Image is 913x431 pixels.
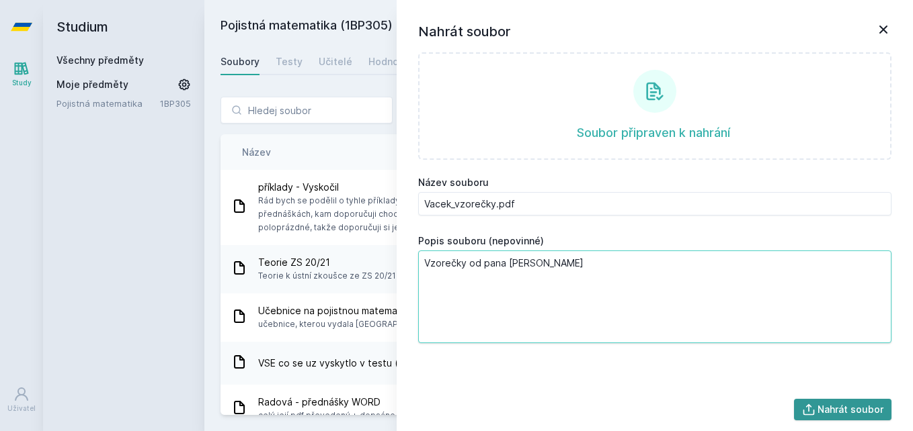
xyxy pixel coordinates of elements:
label: Název souboru [418,176,891,189]
span: VSE co se uz vyskytlo v testu (priklady, odvozeni, priklady) [258,356,525,370]
span: Rád bych se podělil o tyhle příklady, které M. Vyskočil dává do PT a ZT a které probírá a počítá ... [258,194,679,234]
a: 1BP305 [160,98,191,109]
div: Hodnocení [368,55,418,68]
a: Uživatel [3,379,40,420]
span: učebnice, kterou vydala [GEOGRAPHIC_DATA] [258,318,438,331]
a: Testy [276,48,303,75]
a: Soubory [221,48,260,75]
div: Soubory [221,55,260,68]
a: Všechny předměty [56,54,144,66]
div: Study [12,78,32,88]
a: Study [3,54,40,95]
div: Testy [276,55,303,68]
div: Učitelé [319,55,352,68]
h2: Pojistná matematika (1BP305) [221,16,742,38]
a: Pojistná matematika [56,97,160,110]
input: Hledej soubor [221,97,393,124]
span: Teorie k ústní zkoušce ze ZS 20/21 [258,269,396,283]
span: Učebnice na pojistnou matematiku [258,304,438,318]
span: celý její pdf převedený + dopsáno to, co zatím probrala [258,409,479,422]
span: Moje předměty [56,78,128,91]
button: Název [242,145,271,159]
div: Uživatel [7,403,36,414]
span: příklady - Vyskočil [258,181,679,194]
button: Nahrát soubor [794,399,892,420]
label: Popis souboru (nepovinné) [418,234,891,248]
span: Teorie ZS 20/21 [258,256,396,269]
a: Hodnocení [368,48,418,75]
a: Učitelé [319,48,352,75]
span: Radová - přednášky WORD [258,395,479,409]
